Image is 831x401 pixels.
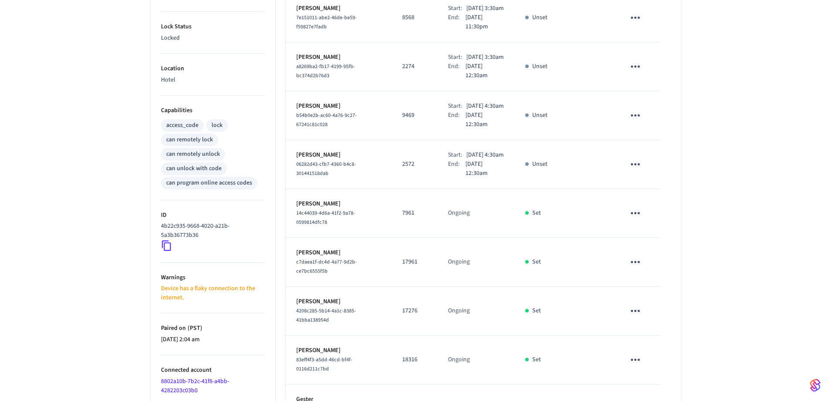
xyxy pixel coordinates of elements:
[296,151,381,160] p: [PERSON_NAME]
[166,150,220,159] div: can remotely unlock
[532,62,547,71] p: Unset
[296,199,381,209] p: [PERSON_NAME]
[532,160,547,169] p: Unset
[161,273,265,282] p: Warnings
[532,13,547,22] p: Unset
[296,112,357,128] span: b54b0e2b-ac60-4a76-9c27-67241c81c028
[532,111,547,120] p: Unset
[466,4,504,13] p: [DATE] 3:30am
[296,248,381,257] p: [PERSON_NAME]
[161,324,265,333] p: Paired on
[402,62,427,71] p: 2274
[296,14,357,31] span: 7e151011-abe2-46de-be59-f59827e7fadb
[296,356,352,373] span: 83eff4f3-a5dd-46cd-bf4f-0116d211c7bd
[532,355,541,364] p: Set
[161,75,265,85] p: Hotel
[532,257,541,267] p: Set
[448,102,466,111] div: Start:
[466,53,504,62] p: [DATE] 3:30am
[296,297,381,306] p: [PERSON_NAME]
[448,160,465,178] div: End:
[296,307,356,324] span: 4208c285-5b14-4a1c-8385-41bba138954d
[166,164,222,173] div: can unlock with code
[296,258,357,275] span: c7daea1f-dc4d-4a77-9d2b-ce7bc6555f5b
[402,355,427,364] p: 18316
[402,257,427,267] p: 17961
[466,102,504,111] p: [DATE] 4:30am
[161,64,265,73] p: Location
[448,111,465,129] div: End:
[296,209,355,226] span: 14c44039-4d6a-41f2-9a78-0599814dfc78
[161,211,265,220] p: ID
[402,111,427,120] p: 9469
[166,121,198,130] div: access_code
[402,209,427,218] p: 7961
[532,306,541,315] p: Set
[465,160,504,178] p: [DATE] 12:30am
[448,13,465,31] div: End:
[296,161,356,177] span: 06282d43-cfb7-4360-b4c8-301441518dab
[438,189,515,238] td: Ongoing
[212,121,222,130] div: lock
[448,53,466,62] div: Start:
[465,111,504,129] p: [DATE] 12:30am
[448,62,465,80] div: End:
[296,346,381,355] p: [PERSON_NAME]
[166,135,213,144] div: can remotely lock
[448,151,466,160] div: Start:
[186,324,202,332] span: ( PST )
[402,13,427,22] p: 8568
[448,4,466,13] div: Start:
[161,377,229,395] a: 8802a10b-7b2c-41f8-a4bb-4282203c03b0
[402,160,427,169] p: 2572
[465,13,505,31] p: [DATE] 11:30pm
[438,287,515,336] td: Ongoing
[532,209,541,218] p: Set
[466,151,504,160] p: [DATE] 4:30am
[166,178,252,188] div: can program online access codes
[465,62,504,80] p: [DATE] 12:30am
[296,4,381,13] p: [PERSON_NAME]
[161,34,265,43] p: Locked
[161,284,265,302] p: Device has a flaky connection to the internet.
[438,336,515,384] td: Ongoing
[161,366,265,375] p: Connected account
[438,238,515,287] td: Ongoing
[402,306,427,315] p: 17276
[161,22,265,31] p: Lock Status
[296,63,355,79] span: a8269ba2-fb17-4199-95fb-bc374d2b76d3
[161,222,261,240] p: 4b22c935-9668-4020-a21b-5a3b36773b36
[161,106,265,115] p: Capabilities
[161,335,265,344] p: [DATE] 2:04 am
[296,53,381,62] p: [PERSON_NAME]
[810,378,821,392] img: SeamLogoGradient.69752ec5.svg
[296,102,381,111] p: [PERSON_NAME]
